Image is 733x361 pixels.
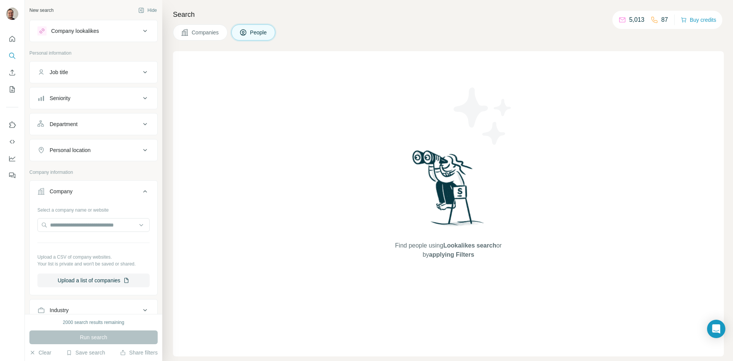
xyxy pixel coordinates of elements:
div: Industry [50,306,69,314]
div: Open Intercom Messenger [707,320,725,338]
button: Personal location [30,141,157,159]
div: Seniority [50,94,70,102]
div: Department [50,120,77,128]
button: Quick start [6,32,18,46]
button: Department [30,115,157,133]
p: Personal information [29,50,158,57]
button: Share filters [120,349,158,356]
img: Surfe Illustration - Woman searching with binoculars [409,148,488,233]
div: Company lookalikes [51,27,99,35]
button: My lists [6,83,18,96]
button: Feedback [6,168,18,182]
div: New search [29,7,53,14]
button: Use Surfe API [6,135,18,149]
button: Hide [133,5,162,16]
span: Find people using or by [387,241,509,259]
p: 5,013 [629,15,644,24]
div: Select a company name or website [37,204,150,214]
span: Companies [192,29,220,36]
span: People [250,29,268,36]
span: Lookalikes search [443,242,496,249]
img: Surfe Illustration - Stars [449,82,517,151]
h4: Search [173,9,724,20]
button: Enrich CSV [6,66,18,79]
button: Dashboard [6,152,18,165]
img: Avatar [6,8,18,20]
button: Use Surfe on LinkedIn [6,118,18,132]
p: Your list is private and won't be saved or shared. [37,261,150,267]
button: Seniority [30,89,157,107]
button: Company [30,182,157,204]
button: Clear [29,349,51,356]
div: Job title [50,68,68,76]
div: Personal location [50,146,90,154]
p: Company information [29,169,158,176]
button: Company lookalikes [30,22,157,40]
span: applying Filters [429,251,474,258]
button: Upload a list of companies [37,274,150,287]
button: Job title [30,63,157,81]
button: Buy credits [681,15,716,25]
div: 2000 search results remaining [63,319,124,326]
p: Upload a CSV of company websites. [37,254,150,261]
button: Industry [30,301,157,319]
p: 87 [661,15,668,24]
button: Search [6,49,18,63]
div: Company [50,188,73,195]
button: Save search [66,349,105,356]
